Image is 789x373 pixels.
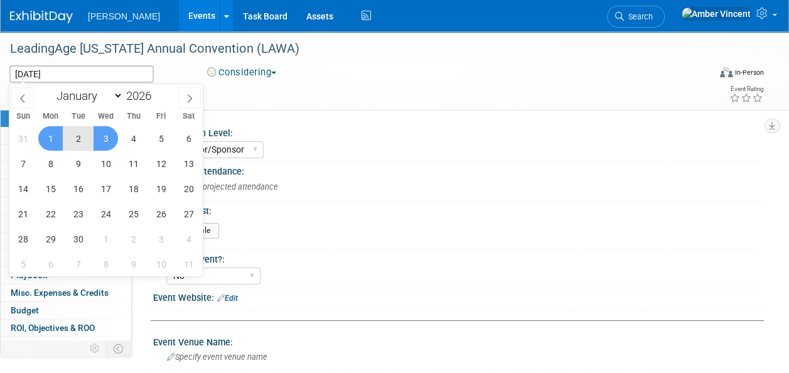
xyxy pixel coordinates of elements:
td: Toggle Event Tabs [106,340,132,357]
div: Event Rating [729,86,763,92]
span: Budget [11,305,39,315]
img: Amber Vincent [681,7,751,21]
span: Misc. Expenses & Credits [11,288,109,298]
span: Tue [65,112,92,121]
input: Event Start Date - End Date [9,65,154,83]
span: June 12, 2026 [149,151,173,176]
span: June 23, 2026 [66,202,90,226]
a: Attachments [1,337,131,354]
a: Budget [1,302,131,319]
div: Event Format [654,65,764,84]
a: Misc. Expenses & Credits [1,284,131,301]
input: Year [123,89,161,103]
span: June 28, 2026 [11,227,35,251]
span: Wed [92,112,120,121]
span: June 27, 2026 [176,202,201,226]
span: [PERSON_NAME] [88,11,160,21]
div: In-Person [734,68,764,77]
img: Format-Inperson.png [720,67,733,77]
span: June 21, 2026 [11,202,35,226]
a: ROI, Objectives & ROO [1,320,131,337]
td: Personalize Event Tab Strip [84,340,106,357]
span: June 15, 2026 [38,176,63,201]
span: June 18, 2026 [121,176,146,201]
span: Sat [175,112,203,121]
span: Specify event venue name [167,352,267,362]
span: July 7, 2026 [66,252,90,276]
span: June 14, 2026 [11,176,35,201]
span: July 5, 2026 [11,252,35,276]
a: Tasks [1,250,131,267]
span: Mon [37,112,65,121]
div: Event Website: [153,288,764,305]
a: Staff3 [1,145,131,162]
a: Search [607,6,665,28]
span: June 9, 2026 [66,151,90,176]
div: Projected Attendance: [153,162,764,178]
span: Search [624,12,653,21]
span: June 25, 2026 [121,202,146,226]
a: Event Information [1,110,131,127]
span: July 6, 2026 [38,252,63,276]
div: Attendee List: [154,202,758,217]
span: June 3, 2026 [94,126,118,151]
span: Sun [9,112,37,121]
span: July 11, 2026 [176,252,201,276]
span: Specify projected attendance [167,182,278,192]
span: June 13, 2026 [176,151,201,176]
span: June 7, 2026 [11,151,35,176]
img: ExhibitDay [10,11,73,23]
a: Booth [1,127,131,144]
button: Considering [203,66,281,79]
a: Playbook [1,267,131,284]
span: July 1, 2026 [94,227,118,251]
a: Sponsorships1 [1,232,131,249]
span: June 19, 2026 [149,176,173,201]
a: Shipments2 [1,215,131,232]
span: June 11, 2026 [121,151,146,176]
span: ROI, Objectives & ROO [11,323,95,333]
span: June 29, 2026 [38,227,63,251]
span: May 31, 2026 [11,126,35,151]
a: Giveaways4 [1,197,131,214]
span: June 16, 2026 [66,176,90,201]
span: June 2, 2026 [66,126,90,151]
span: June 1, 2026 [38,126,63,151]
select: Month [51,88,123,104]
span: Attachments [11,340,61,350]
span: June 26, 2026 [149,202,173,226]
a: Asset Reservations6 [1,180,131,197]
a: Travel Reservations [1,162,131,179]
span: Fri [148,112,175,121]
span: June 24, 2026 [94,202,118,226]
a: Edit [217,294,238,303]
span: July 8, 2026 [94,252,118,276]
span: June 17, 2026 [94,176,118,201]
span: June 10, 2026 [94,151,118,176]
span: July 10, 2026 [149,252,173,276]
span: June 22, 2026 [38,202,63,226]
span: June 8, 2026 [38,151,63,176]
span: July 4, 2026 [176,227,201,251]
span: July 9, 2026 [121,252,146,276]
div: Participation Level: [154,124,758,139]
div: Event Venue Name: [153,333,764,349]
span: June 6, 2026 [176,126,201,151]
span: July 3, 2026 [149,227,173,251]
span: June 5, 2026 [149,126,173,151]
span: June 4, 2026 [121,126,146,151]
span: Thu [120,112,148,121]
div: LeadingAge [US_STATE] Annual Convention (LAWA) [6,38,699,60]
span: June 30, 2026 [66,227,90,251]
span: June 20, 2026 [176,176,201,201]
div: Customer Event?: [154,250,758,266]
span: July 2, 2026 [121,227,146,251]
